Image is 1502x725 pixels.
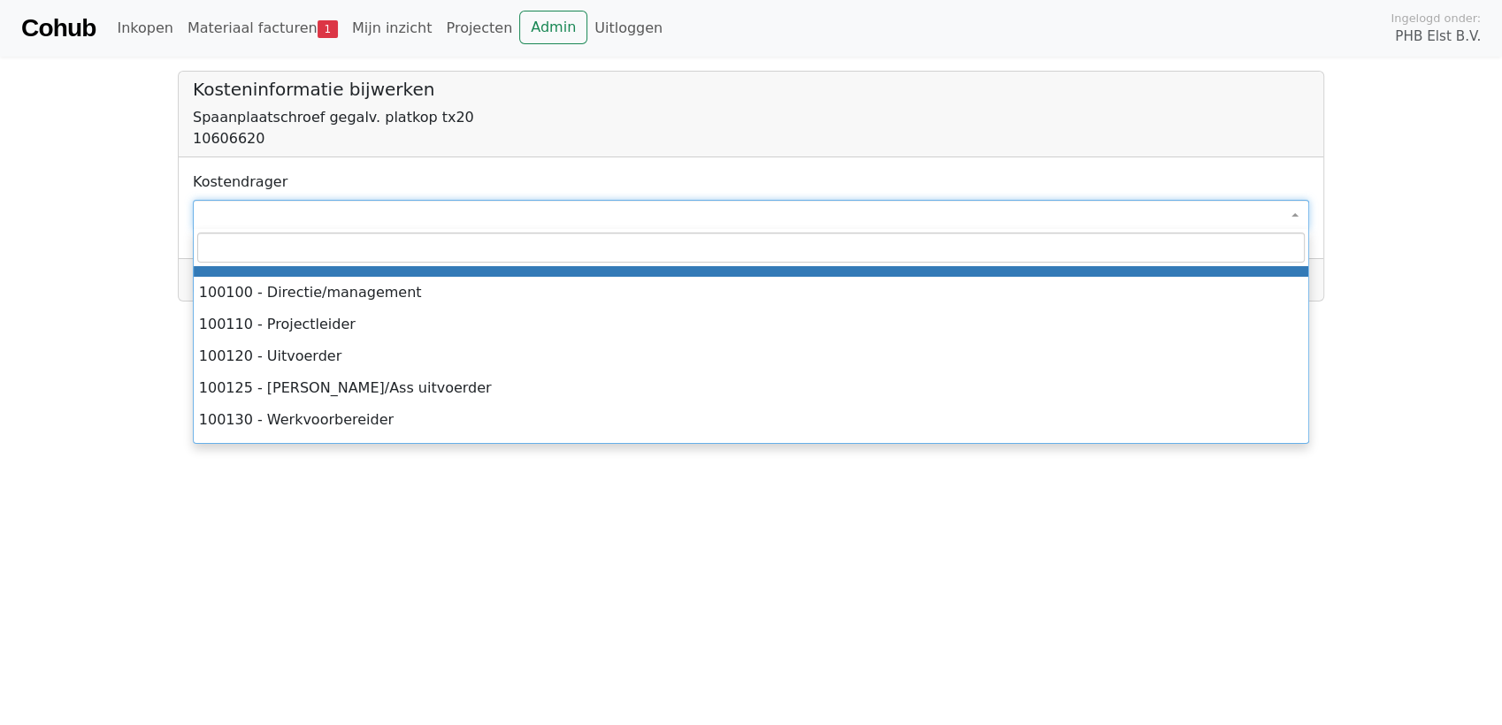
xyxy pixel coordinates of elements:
[587,11,670,46] a: Uitloggen
[194,340,1308,372] li: 100120 - Uitvoerder
[1395,27,1481,47] span: PHB Elst B.V.
[439,11,519,46] a: Projecten
[194,436,1308,468] li: 100150 - Calculator
[194,277,1308,309] li: 100100 - Directie/management
[194,404,1308,436] li: 100130 - Werkvoorbereider
[194,309,1308,340] li: 100110 - Projectleider
[318,20,338,38] span: 1
[194,372,1308,404] li: 100125 - [PERSON_NAME]/Ass uitvoerder
[193,172,287,193] label: Kostendrager
[1391,10,1481,27] span: Ingelogd onder:
[193,79,1309,100] h5: Kosteninformatie bijwerken
[193,107,1309,128] div: Spaanplaatschroef gegalv. platkop tx20
[345,11,440,46] a: Mijn inzicht
[193,128,1309,149] div: 10606620
[110,11,180,46] a: Inkopen
[180,11,345,46] a: Materiaal facturen1
[519,11,587,44] a: Admin
[21,7,96,50] a: Cohub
